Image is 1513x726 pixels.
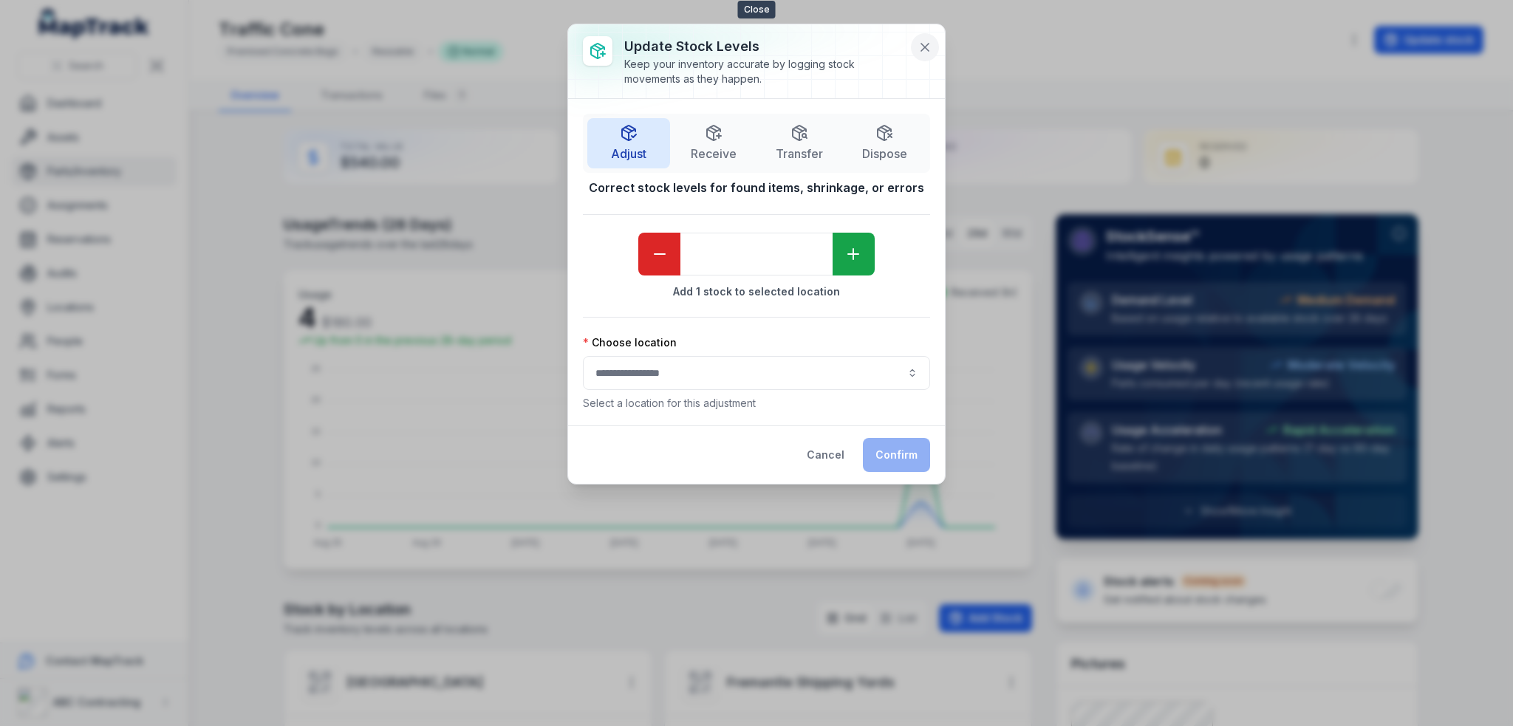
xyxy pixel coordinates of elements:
[673,118,756,168] button: Receive
[583,284,930,299] strong: Add 1 stock to selected location
[758,118,841,168] button: Transfer
[862,145,907,162] span: Dispose
[624,57,906,86] div: Keep your inventory accurate by logging stock movements as they happen.
[583,179,930,196] strong: Correct stock levels for found items, shrinkage, or errors
[794,438,857,472] button: Cancel
[738,1,776,18] span: Close
[583,335,677,350] label: Choose location
[680,233,833,275] input: undefined-form-item-label
[624,36,906,57] h3: Update stock levels
[691,145,737,162] span: Receive
[587,118,670,168] button: Adjust
[776,145,823,162] span: Transfer
[611,145,646,162] span: Adjust
[844,118,926,168] button: Dispose
[583,396,930,411] p: Select a location for this adjustment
